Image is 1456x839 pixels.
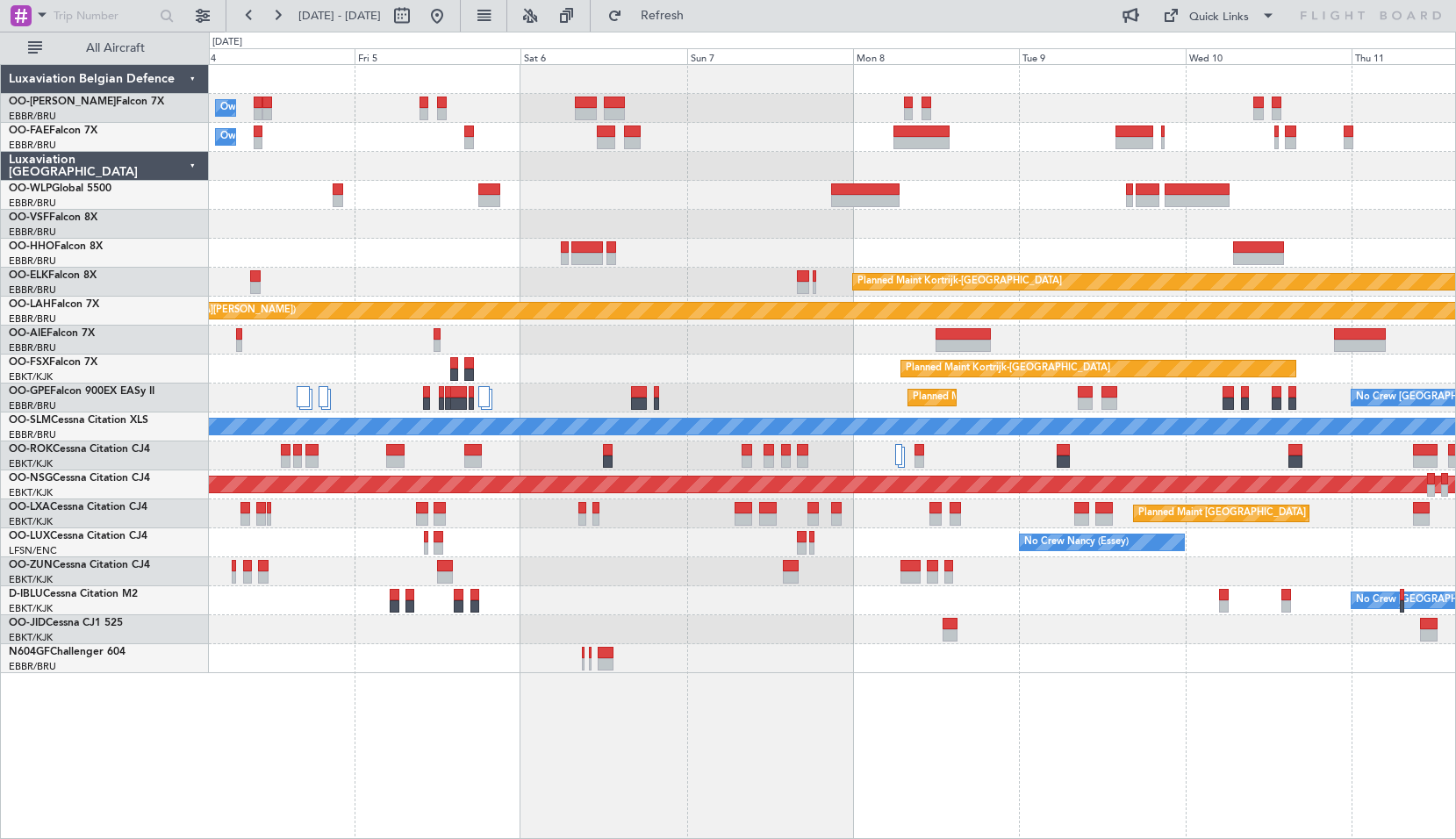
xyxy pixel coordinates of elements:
a: OO-FAEFalcon 7X [9,125,97,136]
a: OO-AIEFalcon 7X [9,328,95,339]
a: OO-GPEFalcon 900EX EASy II [9,386,154,397]
a: EBKT/KJK [9,602,53,615]
a: OO-LUXCessna Citation CJ4 [9,531,147,541]
a: OO-ZUNCessna Citation CJ4 [9,560,150,570]
span: N604GF [9,647,50,657]
a: OO-HHOFalcon 8X [9,241,103,252]
div: Sat 6 [520,48,686,64]
span: All Aircraft [46,42,185,54]
span: OO-LUX [9,531,50,541]
a: OO-ELKFalcon 8X [9,270,97,281]
span: OO-LAH [9,299,51,310]
a: OO-SLMCessna Citation XLS [9,415,148,426]
a: EBBR/BRU [9,341,56,355]
span: OO-FSX [9,357,49,368]
span: OO-WLP [9,183,52,194]
a: EBBR/BRU [9,312,56,326]
div: Planned Maint Kortrijk-[GEOGRAPHIC_DATA] [857,269,1062,295]
a: OO-VSFFalcon 8X [9,212,97,223]
a: EBBR/BRU [9,255,56,268]
button: Quick Links [1154,2,1284,30]
a: EBBR/BRU [9,226,56,239]
a: EBKT/KJK [9,573,53,586]
div: Thu 4 [189,48,355,64]
span: OO-FAE [9,125,49,136]
a: EBBR/BRU [9,283,56,297]
a: LFSN/ENC [9,544,57,557]
a: OO-[PERSON_NAME]Falcon 7X [9,97,164,107]
div: Wed 10 [1186,48,1352,64]
a: OO-LAHFalcon 7X [9,299,99,310]
a: EBBR/BRU [9,197,56,210]
a: EBKT/KJK [9,631,53,644]
a: EBKT/KJK [9,486,53,499]
a: EBBR/BRU [9,399,56,412]
span: OO-ROK [9,444,53,455]
span: Refresh [626,10,699,22]
a: EBBR/BRU [9,660,56,673]
div: Fri 5 [355,48,520,64]
div: Mon 8 [853,48,1019,64]
div: No Crew Nancy (Essey) [1024,529,1129,556]
a: OO-WLPGlobal 5500 [9,183,111,194]
div: Owner Melsbroek Air Base [220,124,340,150]
a: EBKT/KJK [9,515,53,528]
button: Refresh [599,2,705,30]
span: D-IBLU [9,589,43,599]
input: Trip Number [54,3,154,29]
span: OO-GPE [9,386,50,397]
a: EBBR/BRU [9,110,56,123]
a: EBBR/BRU [9,428,56,441]
span: OO-JID [9,618,46,628]
a: N604GFChallenger 604 [9,647,126,657]
a: OO-NSGCessna Citation CJ4 [9,473,150,484]
div: Tue 9 [1019,48,1185,64]
div: Planned Maint [GEOGRAPHIC_DATA] ([GEOGRAPHIC_DATA] National) [1138,500,1456,527]
a: D-IBLUCessna Citation M2 [9,589,138,599]
span: OO-ELK [9,270,48,281]
a: OO-LXACessna Citation CJ4 [9,502,147,513]
span: OO-HHO [9,241,54,252]
a: EBKT/KJK [9,457,53,470]
span: [DATE] - [DATE] [298,8,381,24]
span: OO-AIE [9,328,47,339]
a: EBKT/KJK [9,370,53,384]
div: Owner Melsbroek Air Base [220,95,340,121]
span: OO-VSF [9,212,49,223]
span: OO-ZUN [9,560,53,570]
span: OO-SLM [9,415,51,426]
div: Quick Links [1189,9,1249,26]
a: OO-ROKCessna Citation CJ4 [9,444,150,455]
div: Sun 7 [687,48,853,64]
span: OO-[PERSON_NAME] [9,97,116,107]
a: EBBR/BRU [9,139,56,152]
span: OO-LXA [9,502,50,513]
div: Planned Maint Kortrijk-[GEOGRAPHIC_DATA] [906,355,1110,382]
button: All Aircraft [19,34,190,62]
span: OO-NSG [9,473,53,484]
div: [DATE] [212,35,242,50]
div: Planned Maint [GEOGRAPHIC_DATA] ([GEOGRAPHIC_DATA] National) [913,384,1230,411]
a: OO-FSXFalcon 7X [9,357,97,368]
a: OO-JIDCessna CJ1 525 [9,618,123,628]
